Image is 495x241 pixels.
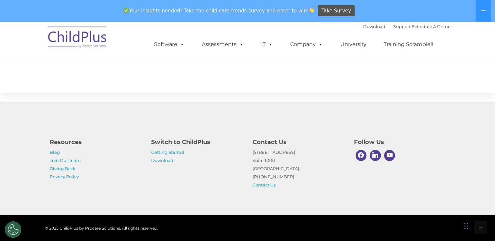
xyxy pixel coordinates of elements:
[388,170,495,241] iframe: Chat Widget
[50,150,60,155] a: Blog
[377,38,440,51] a: Training Scramble!!
[45,22,110,55] img: ChildPlus by Procare Solutions
[393,24,411,29] a: Support
[50,166,76,171] a: Giving Back
[284,38,329,51] a: Company
[382,148,397,163] a: Youtube
[309,8,314,13] img: 👏
[412,24,451,29] a: Schedule A Demo
[50,174,79,179] a: Privacy Policy
[91,70,119,75] span: Phone number
[253,182,275,187] a: Contact Us
[253,137,344,147] h4: Contact Us
[151,158,173,163] a: Download
[318,5,355,17] a: Take Survey
[322,5,351,17] span: Take Survey
[50,158,81,163] a: Join Our Team
[363,24,385,29] a: Download
[253,148,344,189] p: [STREET_ADDRESS] Suite 1000 [GEOGRAPHIC_DATA] [PHONE_NUMBER]
[121,4,317,17] span: Your insights needed! Take the child care trends survey and enter to win!
[368,148,382,163] a: Linkedin
[255,38,279,51] a: IT
[91,43,111,48] span: Last name
[151,150,184,155] a: Getting Started
[45,226,158,231] span: © 2025 ChildPlus by Procare Solutions. All rights reserved.
[148,38,191,51] a: Software
[151,137,243,147] h4: Switch to ChildPlus
[334,38,373,51] a: University
[195,38,250,51] a: Assessments
[50,137,141,147] h4: Resources
[124,8,129,13] img: ✅
[354,148,368,163] a: Facebook
[464,216,468,236] div: Drag
[5,221,21,238] button: Cookies Settings
[363,24,451,29] font: |
[354,137,446,147] h4: Follow Us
